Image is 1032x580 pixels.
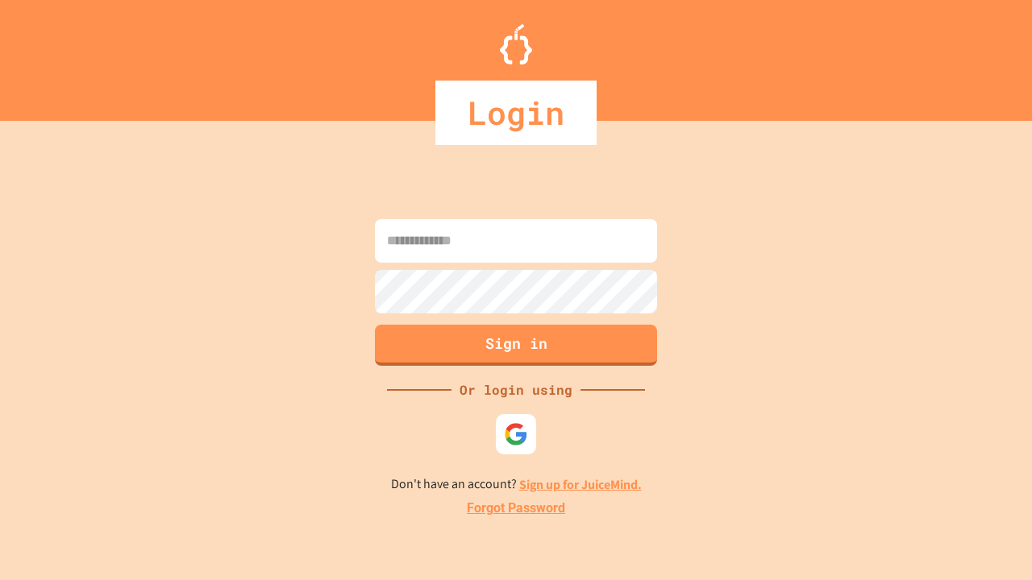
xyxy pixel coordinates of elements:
[435,81,597,145] div: Login
[964,516,1016,564] iframe: chat widget
[375,325,657,366] button: Sign in
[451,380,580,400] div: Or login using
[391,474,642,495] p: Don't have an account?
[504,422,528,446] img: google-icon.svg
[467,499,565,518] a: Forgot Password
[519,476,642,493] a: Sign up for JuiceMind.
[500,24,532,64] img: Logo.svg
[898,445,1016,514] iframe: chat widget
